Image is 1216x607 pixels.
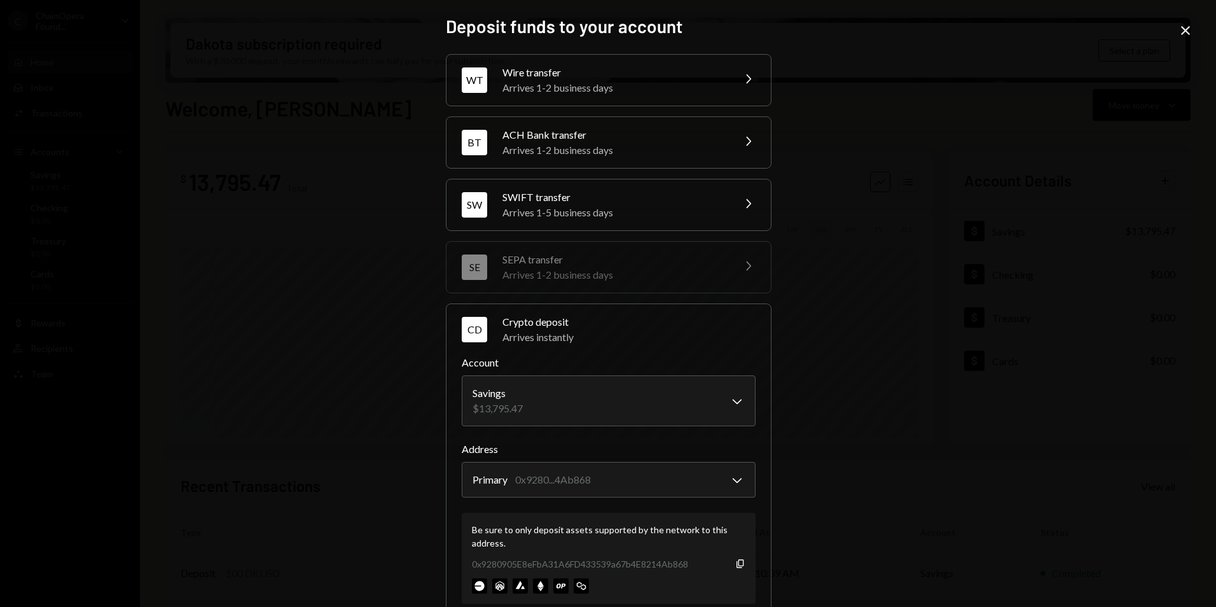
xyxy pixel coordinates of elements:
[462,67,487,93] div: WT
[574,578,589,594] img: polygon-mainnet
[462,375,756,426] button: Account
[472,557,688,571] div: 0x9280905E8eFbA31A6FD433539a67b4E8214Ab868
[502,267,725,283] div: Arrives 1-2 business days
[446,55,771,106] button: WTWire transferArrives 1-2 business days
[462,255,487,280] div: SE
[492,578,508,594] img: arbitrum-mainnet
[462,317,487,342] div: CD
[502,252,725,267] div: SEPA transfer
[462,130,487,155] div: BT
[502,190,725,205] div: SWIFT transfer
[502,65,725,80] div: Wire transfer
[462,355,756,370] label: Account
[502,205,725,220] div: Arrives 1-5 business days
[502,127,725,143] div: ACH Bank transfer
[502,330,756,345] div: Arrives instantly
[462,462,756,498] button: Address
[502,80,725,95] div: Arrives 1-2 business days
[502,143,725,158] div: Arrives 1-2 business days
[462,192,487,218] div: SW
[472,523,745,550] div: Be sure to only deposit assets supported by the network to this address.
[446,117,771,168] button: BTACH Bank transferArrives 1-2 business days
[502,314,756,330] div: Crypto deposit
[446,304,771,355] button: CDCrypto depositArrives instantly
[446,14,770,39] h2: Deposit funds to your account
[462,442,756,457] label: Address
[446,179,771,230] button: SWSWIFT transferArrives 1-5 business days
[533,578,548,594] img: ethereum-mainnet
[553,578,569,594] img: optimism-mainnet
[446,242,771,293] button: SESEPA transferArrives 1-2 business days
[472,578,487,594] img: base-mainnet
[513,578,528,594] img: avalanche-mainnet
[515,472,591,487] div: 0x9280...4Ab868
[462,355,756,604] div: CDCrypto depositArrives instantly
